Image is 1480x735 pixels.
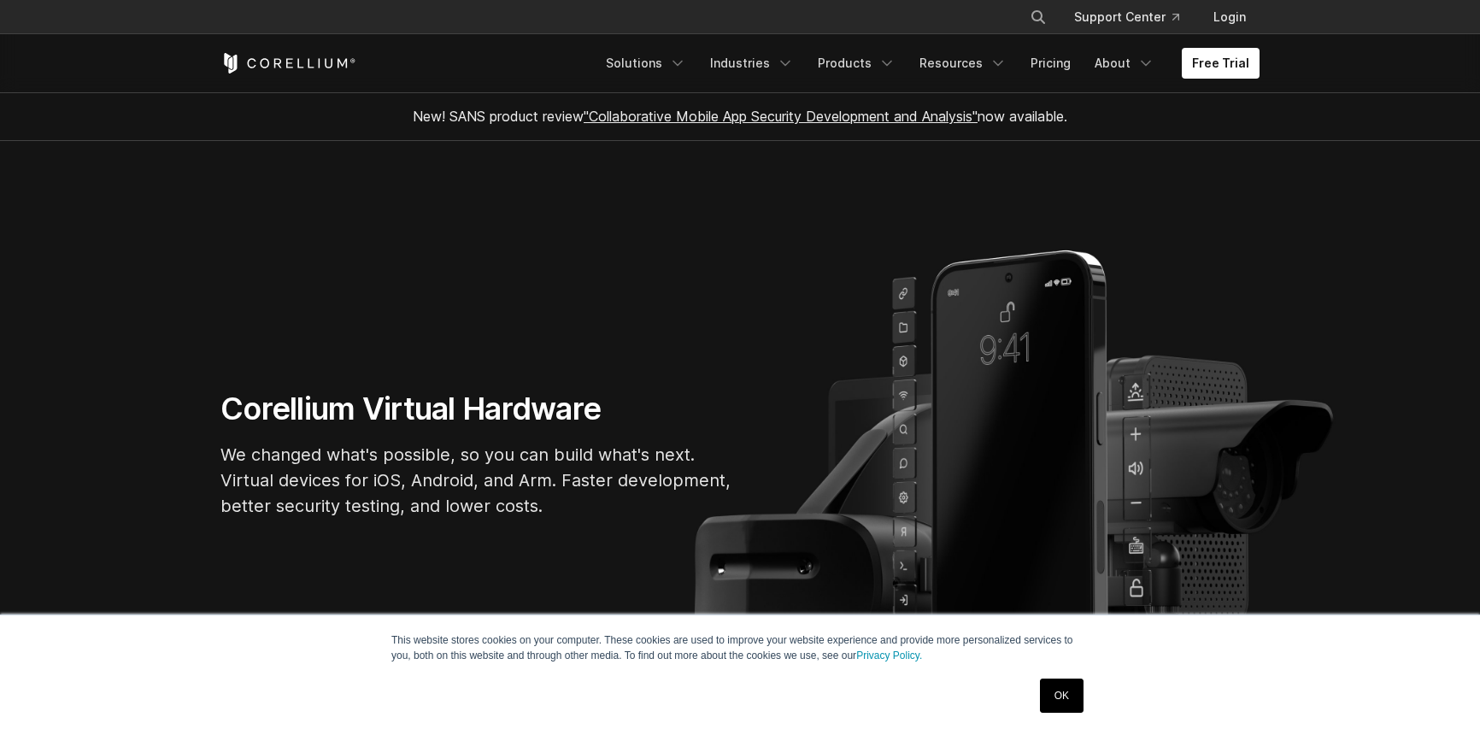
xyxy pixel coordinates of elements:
[220,390,733,428] h1: Corellium Virtual Hardware
[1200,2,1260,32] a: Login
[909,48,1017,79] a: Resources
[596,48,1260,79] div: Navigation Menu
[220,442,733,519] p: We changed what's possible, so you can build what's next. Virtual devices for iOS, Android, and A...
[1020,48,1081,79] a: Pricing
[1040,679,1084,713] a: OK
[391,632,1089,663] p: This website stores cookies on your computer. These cookies are used to improve your website expe...
[700,48,804,79] a: Industries
[596,48,696,79] a: Solutions
[413,108,1067,125] span: New! SANS product review now available.
[220,53,356,73] a: Corellium Home
[1060,2,1193,32] a: Support Center
[808,48,906,79] a: Products
[584,108,978,125] a: "Collaborative Mobile App Security Development and Analysis"
[1182,48,1260,79] a: Free Trial
[856,650,922,661] a: Privacy Policy.
[1084,48,1165,79] a: About
[1009,2,1260,32] div: Navigation Menu
[1023,2,1054,32] button: Search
